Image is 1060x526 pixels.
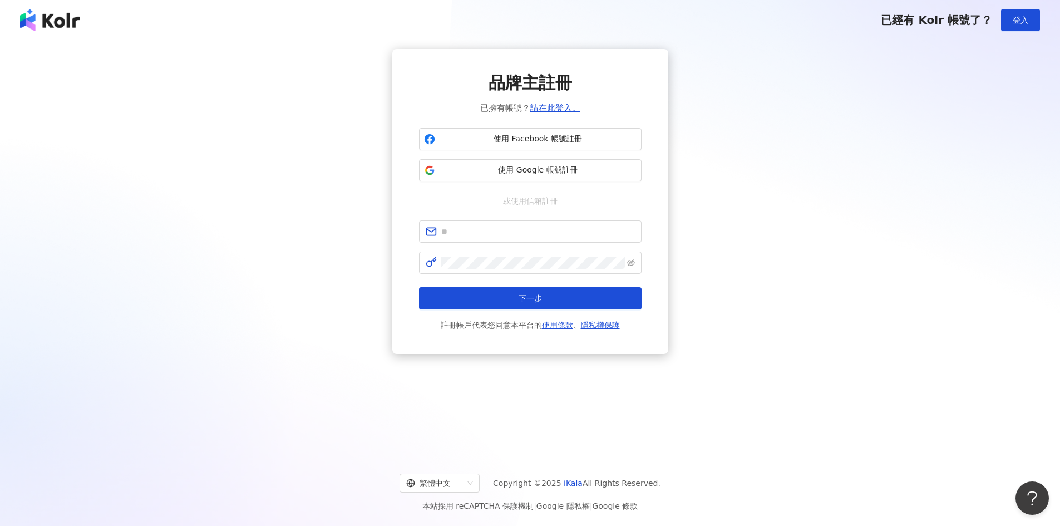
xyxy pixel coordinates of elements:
[627,259,635,267] span: eye-invisible
[480,101,580,115] span: 已擁有帳號？
[495,195,565,207] span: 或使用信箱註冊
[440,134,637,145] span: 使用 Facebook 帳號註冊
[419,128,642,150] button: 使用 Facebook 帳號註冊
[536,502,590,510] a: Google 隱私權
[564,479,583,488] a: iKala
[1013,16,1028,24] span: 登入
[441,318,620,332] span: 註冊帳戶代表您同意本平台的 、
[534,502,536,510] span: |
[419,159,642,181] button: 使用 Google 帳號註冊
[20,9,80,31] img: logo
[440,165,637,176] span: 使用 Google 帳號註冊
[581,321,620,330] a: 隱私權保護
[592,502,638,510] a: Google 條款
[530,103,580,113] a: 請在此登入。
[1015,481,1049,515] iframe: Help Scout Beacon - Open
[881,13,992,27] span: 已經有 Kolr 帳號了？
[489,71,572,95] span: 品牌主註冊
[1001,9,1040,31] button: 登入
[419,287,642,309] button: 下一步
[519,294,542,303] span: 下一步
[542,321,573,330] a: 使用條款
[493,476,660,490] span: Copyright © 2025 All Rights Reserved.
[406,474,463,492] div: 繁體中文
[422,499,638,513] span: 本站採用 reCAPTCHA 保護機制
[590,502,593,510] span: |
